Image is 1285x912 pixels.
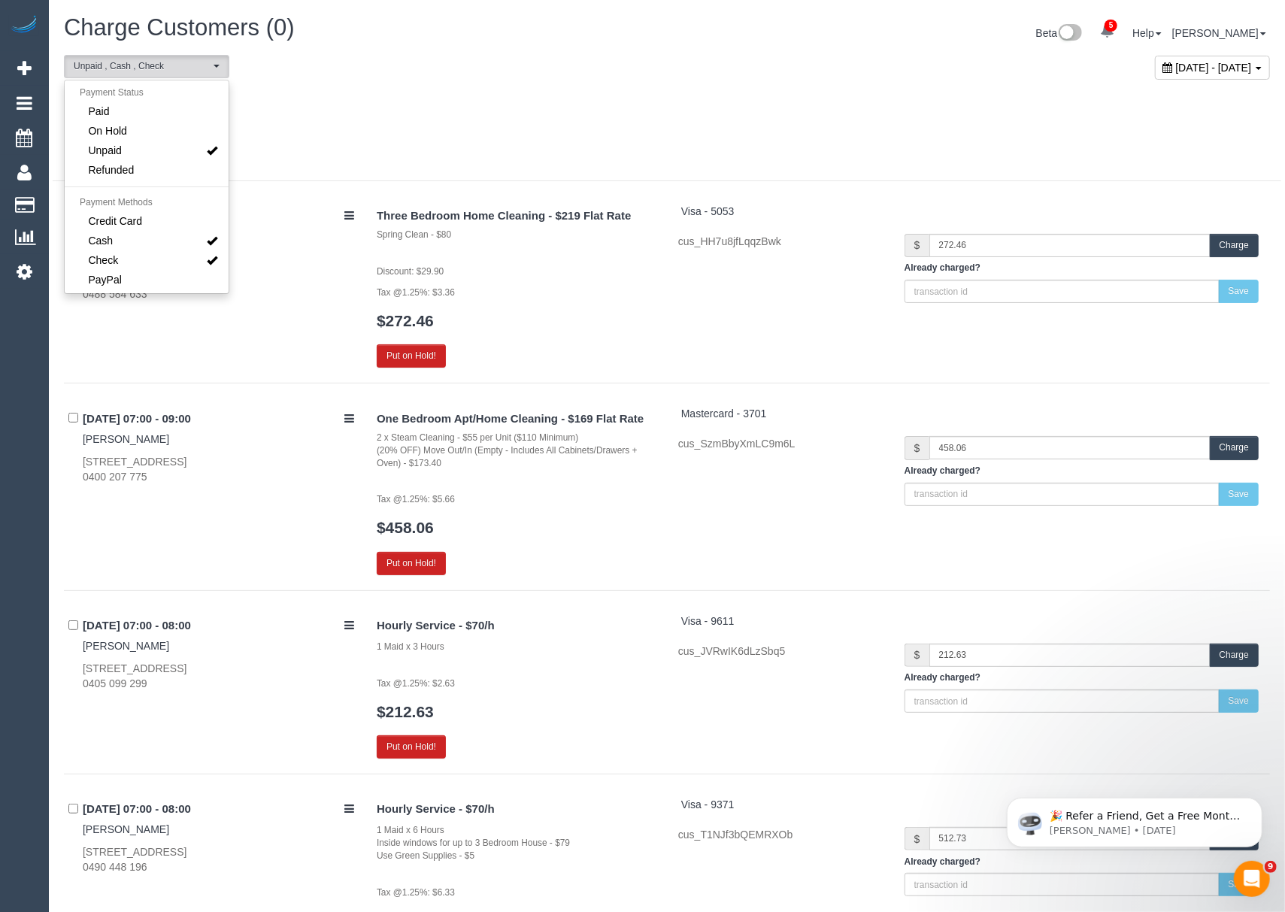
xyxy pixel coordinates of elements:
[678,234,882,249] div: cus_HH7u8jfLqqzBwk
[83,620,354,632] h4: [DATE] 07:00 - 08:00
[377,494,455,504] small: Tax @1.25%: $5.66
[1210,644,1259,667] button: Charge
[64,14,295,41] span: Charge Customers (0)
[377,837,656,850] div: Inside windows for up to 3 Bedroom House - $79
[377,552,446,575] button: Put on Hold!
[377,825,444,835] small: 1 Maid x 6 Hours
[89,162,135,177] span: Refunded
[905,234,929,257] span: $
[905,280,1220,303] input: transaction id
[377,312,434,329] a: $272.46
[377,620,656,632] h4: Hourly Service - $70/h
[377,678,455,689] small: Tax @1.25%: $2.63
[80,197,153,208] span: Payment Methods
[377,344,446,368] button: Put on Hold!
[377,413,656,426] h4: One Bedroom Apt/Home Cleaning - $169 Flat Rate
[377,735,446,759] button: Put on Hold!
[1105,20,1117,32] span: 5
[377,887,455,898] small: Tax @1.25%: $6.33
[377,210,656,223] h4: Three Bedroom Home Cleaning - $219 Flat Rate
[1265,861,1277,873] span: 9
[905,483,1220,506] input: transaction id
[681,615,735,627] a: Visa - 9611
[377,287,455,298] small: Tax @1.25%: $3.36
[83,640,169,652] a: [PERSON_NAME]
[905,436,929,459] span: $
[1036,27,1083,39] a: Beta
[905,673,1259,683] h5: Already charged?
[1172,27,1266,39] a: [PERSON_NAME]
[1093,15,1122,48] a: 5
[1132,27,1162,39] a: Help
[83,823,169,835] a: [PERSON_NAME]
[377,266,444,277] small: Discount: $29.90
[89,123,127,138] span: On Hold
[678,827,882,842] div: cus_T1NJf3bQEMRXOb
[89,214,143,229] span: Credit Card
[681,205,735,217] a: Visa - 5053
[905,873,1220,896] input: transaction id
[377,519,434,536] a: $458.06
[905,857,1259,867] h5: Already charged?
[83,454,354,484] div: [STREET_ADDRESS] 0400 207 775
[681,408,767,420] a: Mastercard - 3701
[83,433,169,445] a: [PERSON_NAME]
[89,233,114,248] span: Cash
[89,272,122,287] span: PayPal
[678,436,882,451] div: cus_SzmBbyXmLC9m6L
[377,641,444,652] small: 1 Maid x 3 Hours
[905,263,1259,273] h5: Already charged?
[377,850,656,862] div: Use Green Supplies - $5
[377,229,656,241] div: Spring Clean - $80
[377,444,656,470] div: (20% OFF) Move Out/In (Empty - Includes All Cabinets/Drawers + Oven) - $173.40
[1234,861,1270,897] iframe: Intercom live chat
[984,766,1285,871] iframe: Intercom notifications message
[83,844,354,874] div: [STREET_ADDRESS] 0490 448 196
[83,413,354,426] h4: [DATE] 07:00 - 09:00
[80,87,144,98] span: Payment Status
[1210,234,1259,257] button: Charge
[64,55,229,78] button: Unpaid , Cash , Check
[74,60,210,73] span: Unpaid , Cash , Check
[1210,436,1259,459] button: Charge
[377,703,434,720] a: $212.63
[377,803,656,816] h4: Hourly Service - $70/h
[83,661,354,691] div: [STREET_ADDRESS] 0405 099 299
[905,827,929,850] span: $
[905,466,1259,476] h5: Already charged?
[681,798,735,810] a: Visa - 9371
[1057,24,1082,44] img: New interface
[377,432,656,444] div: 2 x Steam Cleaning - $55 per Unit ($110 Minimum)
[83,803,354,816] h4: [DATE] 07:00 - 08:00
[905,644,929,667] span: $
[89,253,119,268] span: Check
[89,104,110,119] span: Paid
[678,644,882,659] div: cus_JVRwIK6dLzSbq5
[905,689,1220,713] input: transaction id
[9,15,39,36] img: Automaid Logo
[89,143,122,158] span: Unpaid
[1176,62,1252,74] span: [DATE] - [DATE]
